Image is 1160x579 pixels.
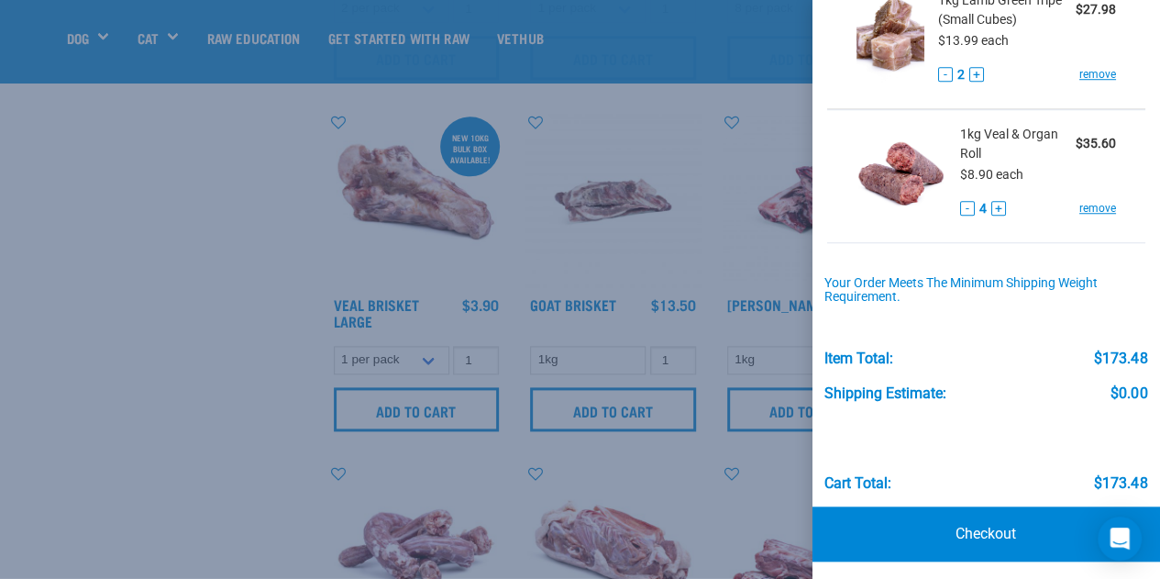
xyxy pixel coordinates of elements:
span: 4 [979,199,987,218]
div: Open Intercom Messenger [1098,517,1142,561]
span: $8.90 each [960,167,1023,182]
button: - [960,201,975,216]
span: $13.99 each [938,33,1009,48]
button: + [991,201,1006,216]
strong: $35.60 [1076,136,1116,150]
button: + [969,67,984,82]
span: 1kg Veal & Organ Roll [960,125,1076,163]
strong: $27.98 [1076,2,1116,17]
div: $0.00 [1110,385,1147,402]
div: $173.48 [1094,475,1147,492]
div: Item Total: [824,351,893,367]
div: Shipping Estimate: [824,385,946,402]
div: Cart total: [824,475,891,492]
div: $173.48 [1094,351,1147,367]
a: remove [1079,200,1116,217]
div: Your order meets the minimum shipping weight requirement. [824,276,1147,306]
button: - [938,67,953,82]
span: 2 [957,65,965,84]
img: Veal & Organ Roll [856,125,947,219]
a: remove [1079,66,1116,83]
